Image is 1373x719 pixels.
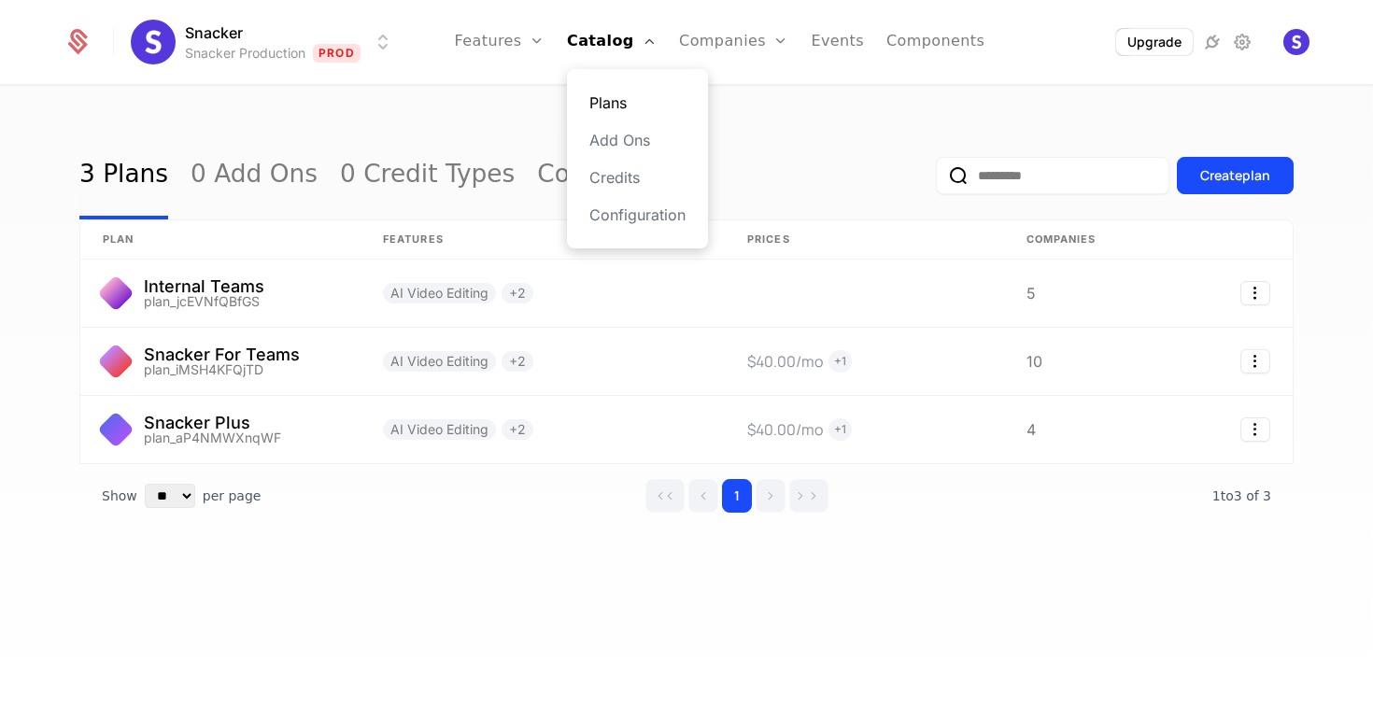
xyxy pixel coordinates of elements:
span: per page [203,486,262,505]
th: Prices [725,220,1004,260]
th: Companies [1004,220,1154,260]
th: Features [361,220,725,260]
button: Select environment [136,21,394,63]
span: 1 to 3 of [1212,488,1263,503]
span: 3 [1212,488,1271,503]
select: Select page size [145,484,195,508]
img: Snacker [131,20,176,64]
a: 0 Add Ons [191,132,318,219]
th: plan [80,220,361,260]
a: Configuration [589,204,686,226]
div: Create plan [1200,166,1270,185]
button: Go to first page [645,479,685,513]
button: Select action [1240,281,1270,305]
div: Table pagination [79,464,1294,528]
a: Settings [1231,31,1253,53]
a: Plans [589,92,686,114]
a: Integrations [1201,31,1224,53]
div: Page navigation [645,479,828,513]
a: Configuration [537,132,704,219]
button: Select action [1240,349,1270,374]
a: 0 Credit Types [340,132,515,219]
button: Go to last page [789,479,828,513]
button: Go to next page [756,479,786,513]
a: 3 Plans [79,132,168,219]
span: Snacker [185,21,243,44]
a: Credits [589,166,686,189]
button: Go to page 1 [722,479,752,513]
img: Shelby Stephens [1283,29,1309,55]
a: Add Ons [589,129,686,151]
button: Createplan [1177,157,1294,194]
button: Go to previous page [688,479,718,513]
div: Snacker Production [185,44,305,63]
span: Show [102,486,137,505]
span: Prod [313,44,361,63]
button: Open user button [1283,29,1309,55]
button: Select action [1240,417,1270,442]
button: Upgrade [1116,29,1193,55]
